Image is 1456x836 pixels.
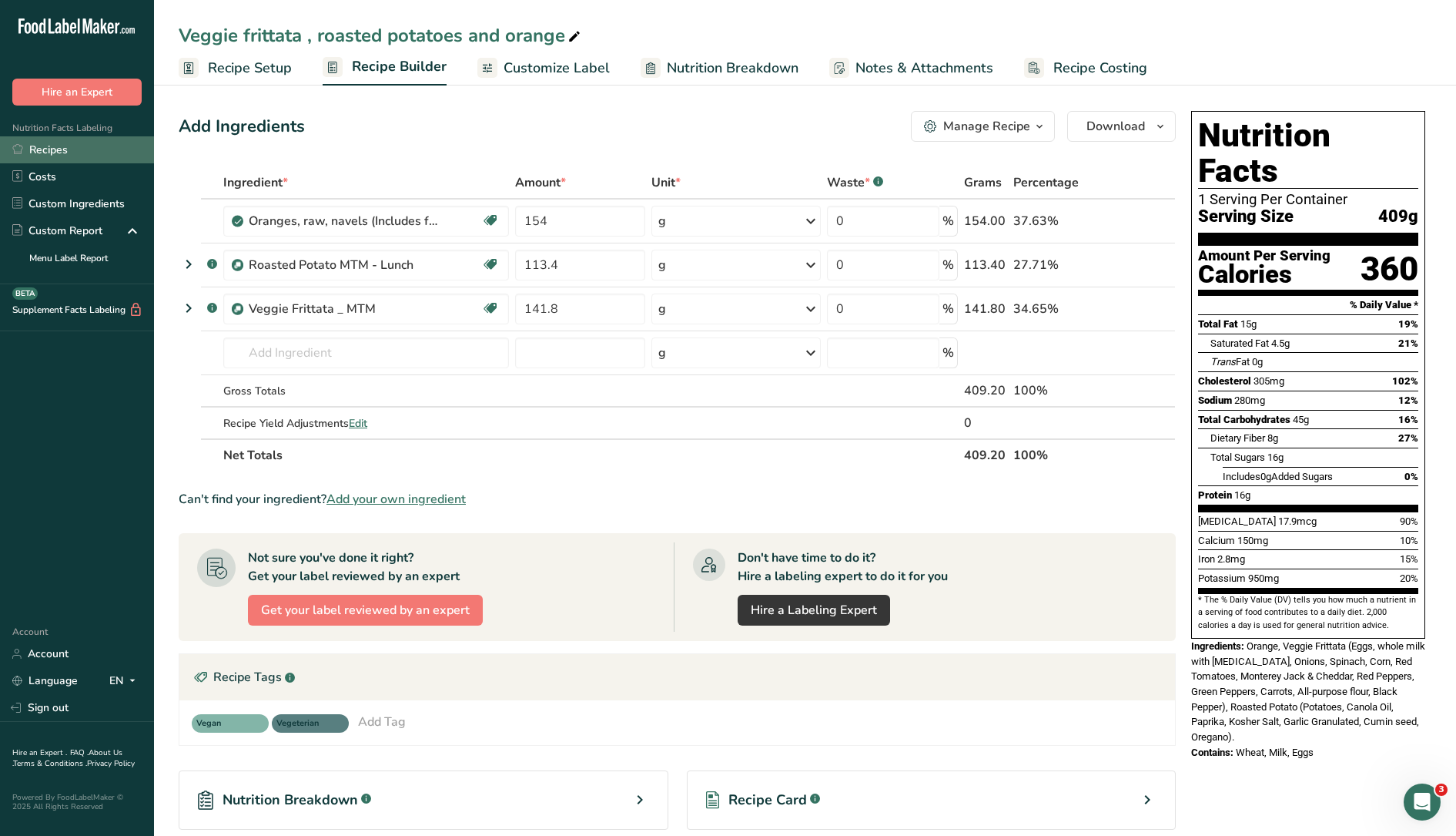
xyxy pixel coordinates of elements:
span: Sodium [1198,394,1232,406]
a: About Us . [12,747,122,769]
span: Grams [964,173,1002,192]
span: Serving Size [1198,207,1294,227]
span: Dietary Fiber [1210,432,1265,444]
span: Unit [651,173,681,192]
span: 19% [1398,318,1418,330]
div: 409.20 [964,381,1007,400]
span: Nutrition Breakdown [667,58,798,79]
i: Trans [1210,356,1236,368]
span: 16g [1267,452,1284,463]
span: Fat [1210,356,1250,368]
div: g [658,344,666,362]
span: Download [1086,117,1145,136]
div: Don't have time to do it? Hire a labeling expert to do it for you [738,549,948,586]
span: 12% [1398,394,1418,406]
div: 100% [1013,381,1103,400]
span: 20% [1400,572,1418,584]
span: Recipe Card [728,790,807,811]
span: Edit [349,416,367,431]
span: 950mg [1248,572,1279,584]
a: Privacy Policy [87,758,135,769]
div: Roasted Potato MTM - Lunch [249,256,441,274]
span: 280mg [1234,394,1265,406]
input: Add Ingredient [223,337,509,368]
a: Nutrition Breakdown [641,51,798,86]
div: Powered By FoodLabelMaker © 2025 All Rights Reserved [12,793,142,811]
div: Veggie Frittata _ MTM [249,300,441,318]
div: 27.71% [1013,256,1103,274]
div: g [658,212,666,230]
span: 3 [1435,784,1448,796]
h1: Nutrition Facts [1198,118,1418,189]
button: Hire an Expert [12,79,142,106]
span: 21% [1398,337,1418,349]
div: Custom Report [12,223,102,239]
div: g [658,300,666,318]
th: 100% [1010,438,1106,471]
span: Recipe Costing [1053,58,1147,79]
a: Customize Label [477,51,610,86]
div: 0 [964,414,1007,432]
section: * The % Daily Value (DV) tells you how much a nutrient in a serving of food contributes to a dail... [1198,594,1418,632]
section: % Daily Value * [1198,296,1418,314]
th: Net Totals [220,438,961,471]
img: Sub Recipe [232,260,243,271]
span: 17.9mcg [1278,515,1317,527]
span: Amount [515,173,566,192]
div: 1 Serving Per Container [1198,192,1418,207]
div: Waste [827,173,883,192]
span: Includes Added Sugars [1223,471,1333,482]
a: Recipe Costing [1024,51,1147,86]
a: Language [12,667,78,694]
div: g [658,256,666,274]
span: 102% [1392,375,1418,387]
span: 45g [1293,414,1309,425]
span: 150mg [1237,535,1268,546]
span: 16% [1398,414,1418,425]
span: 305mg [1253,375,1284,387]
span: Protein [1198,489,1232,501]
div: Amount Per Serving [1198,249,1330,264]
span: Calcium [1198,535,1235,546]
span: Nutrition Breakdown [223,790,358,811]
span: Vegan [196,717,250,730]
div: Oranges, raw, navels (Includes foods for USDA's Food Distribution Program) [249,212,441,230]
div: Calories [1198,264,1330,286]
img: Sub Recipe [232,304,243,315]
div: Veggie frittata , roasted potatoes and orange [179,22,584,49]
span: Recipe Setup [208,58,292,79]
span: Customize Label [504,58,610,79]
span: 27% [1398,432,1418,444]
button: Download [1067,111,1176,142]
div: Add Ingredients [179,114,305,139]
span: 8g [1267,432,1278,444]
span: Total Carbohydrates [1198,414,1290,425]
span: [MEDICAL_DATA] [1198,515,1276,527]
span: 15% [1400,553,1418,565]
span: 15g [1240,318,1257,330]
a: Recipe Builder [323,49,447,86]
span: Wheat, Milk, Eggs [1236,747,1314,758]
span: Orange, Veggie Frittata (Eggs, whole milk with [MEDICAL_DATA], Onions, Spinach, Corn, Red Tomatoe... [1191,640,1425,743]
span: 90% [1400,515,1418,527]
span: Iron [1198,553,1215,565]
div: 37.63% [1013,212,1103,230]
div: Manage Recipe [943,117,1030,136]
div: Add Tag [358,713,406,731]
iframe: Intercom live chat [1404,784,1441,821]
span: Percentage [1013,173,1079,192]
span: 16g [1234,489,1250,501]
span: Ingredients: [1191,640,1244,652]
div: 113.40 [964,256,1007,274]
span: Total Sugars [1210,452,1265,463]
span: Add your own ingredient [326,490,466,509]
span: Vegeterian [276,717,330,730]
span: 0g [1260,471,1271,482]
span: Cholesterol [1198,375,1251,387]
button: Manage Recipe [911,111,1055,142]
span: Total Fat [1198,318,1238,330]
span: 0% [1404,471,1418,482]
div: EN [109,672,142,690]
button: Get your label reviewed by an expert [248,595,483,626]
a: Hire a Labeling Expert [738,595,890,626]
